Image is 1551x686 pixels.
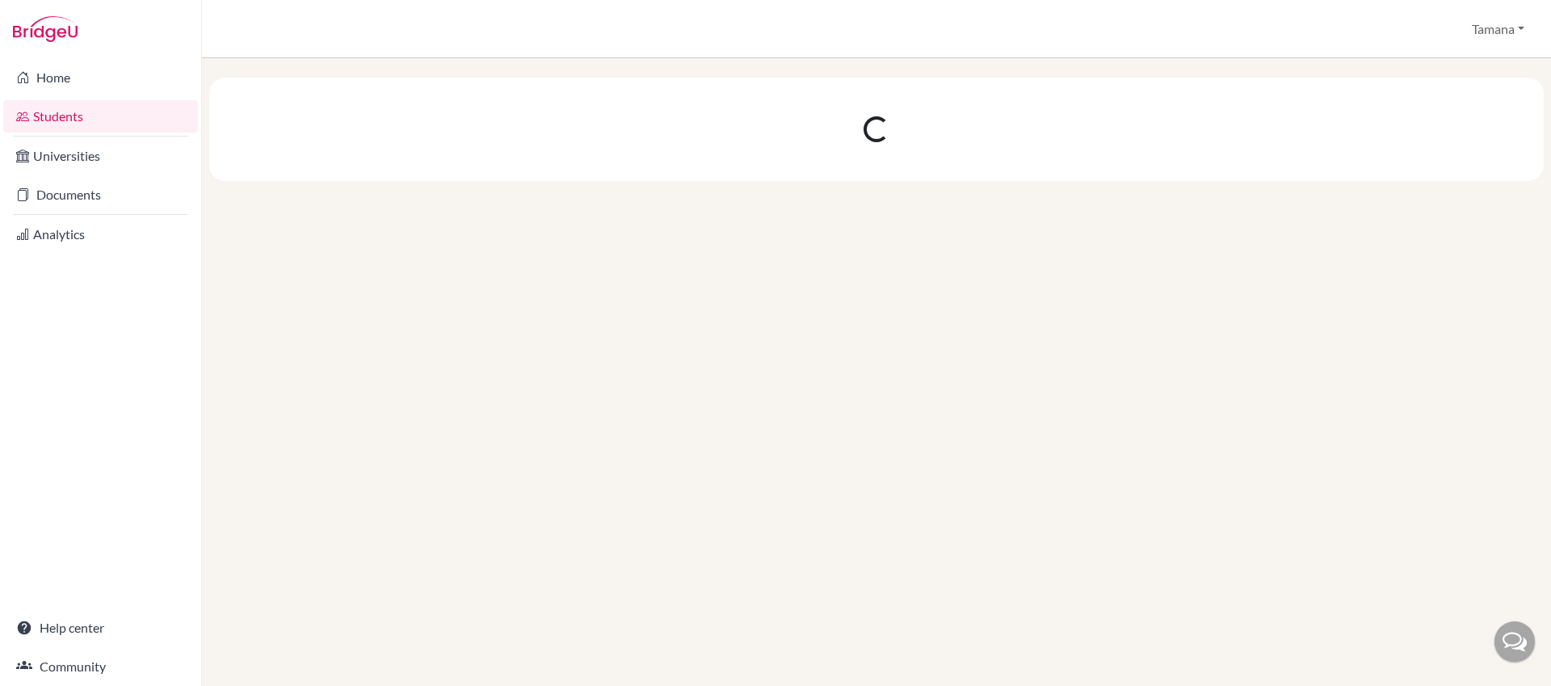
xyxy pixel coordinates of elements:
a: Community [3,650,198,683]
a: Universities [3,140,198,172]
a: Documents [3,179,198,211]
a: Analytics [3,218,198,250]
a: Students [3,100,198,133]
button: Tamana [1465,14,1532,44]
img: Bridge-U [13,16,78,42]
a: Help center [3,612,198,644]
a: Home [3,61,198,94]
